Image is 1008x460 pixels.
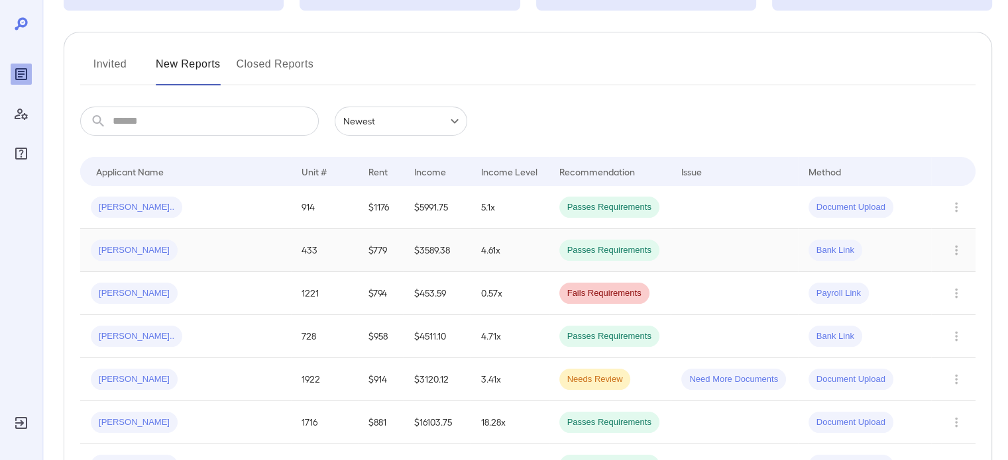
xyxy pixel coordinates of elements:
span: Needs Review [559,373,631,386]
td: 4.71x [471,315,549,358]
td: $453.59 [404,272,471,315]
div: Income [414,163,446,179]
td: 1221 [291,272,358,315]
td: 0.57x [471,272,549,315]
span: Passes Requirements [559,416,659,429]
button: Closed Reports [237,54,314,85]
span: Passes Requirements [559,330,659,343]
td: $3120.12 [404,358,471,401]
span: Need More Documents [681,373,786,386]
td: $779 [358,229,404,272]
td: $881 [358,401,404,444]
div: FAQ [11,143,32,164]
td: 728 [291,315,358,358]
td: 4.61x [471,229,549,272]
td: $914 [358,358,404,401]
div: Income Level [481,163,537,179]
td: 1922 [291,358,358,401]
td: 18.28x [471,401,549,444]
span: [PERSON_NAME] [91,416,178,429]
span: Payroll Link [809,287,869,300]
td: 3.41x [471,358,549,401]
span: [PERSON_NAME] [91,287,178,300]
button: Row Actions [946,412,967,433]
div: Issue [681,163,702,179]
td: 5.1x [471,186,549,229]
div: Rent [368,163,390,179]
button: Row Actions [946,369,967,390]
td: 914 [291,186,358,229]
span: [PERSON_NAME] [91,373,178,386]
span: [PERSON_NAME].. [91,201,182,214]
div: Newest [335,107,467,136]
td: $5991.75 [404,186,471,229]
span: Document Upload [809,373,893,386]
span: [PERSON_NAME].. [91,330,182,343]
span: Fails Requirements [559,287,649,300]
td: $16103.75 [404,401,471,444]
td: $958 [358,315,404,358]
span: Passes Requirements [559,201,659,214]
button: New Reports [156,54,221,85]
span: [PERSON_NAME] [91,244,178,257]
button: Row Actions [946,197,967,218]
div: Manage Users [11,103,32,124]
div: Unit # [302,163,327,179]
td: $3589.38 [404,229,471,272]
button: Row Actions [946,240,967,261]
div: Applicant Name [96,163,164,179]
td: $794 [358,272,404,315]
button: Invited [80,54,140,85]
span: Passes Requirements [559,244,659,257]
button: Row Actions [946,283,967,304]
div: Reports [11,64,32,85]
button: Row Actions [946,326,967,347]
td: 1716 [291,401,358,444]
span: Document Upload [809,201,893,214]
div: Method [809,163,841,179]
span: Document Upload [809,416,893,429]
div: Log Out [11,412,32,434]
span: Bank Link [809,330,862,343]
span: Bank Link [809,244,862,257]
td: $1176 [358,186,404,229]
div: Recommendation [559,163,635,179]
td: 433 [291,229,358,272]
td: $4511.10 [404,315,471,358]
